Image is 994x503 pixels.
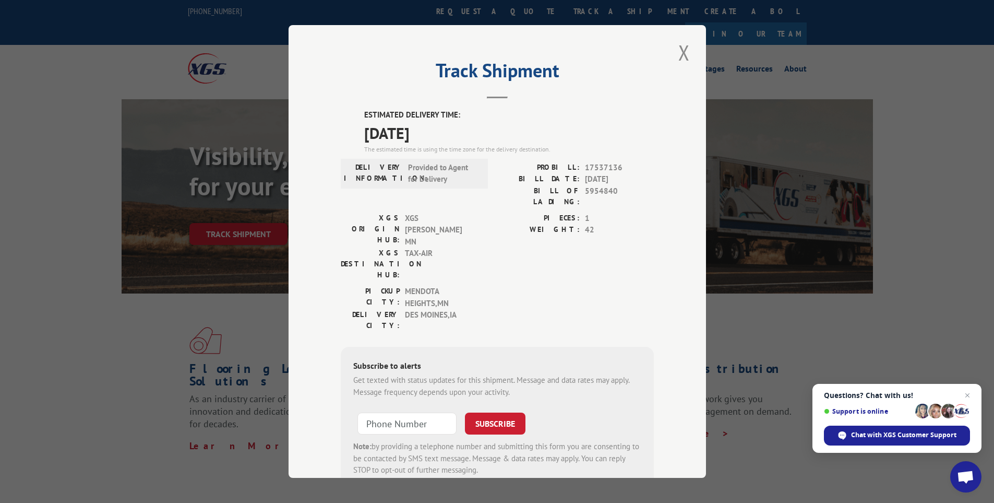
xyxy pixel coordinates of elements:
[405,248,475,280] span: TAX-AIR
[408,162,478,185] span: Provided to Agent for Delivery
[344,162,403,185] label: DELIVERY INFORMATION:
[497,162,580,174] label: PROBILL:
[585,162,654,174] span: 17537136
[341,213,400,248] label: XGS ORIGIN HUB:
[364,121,654,145] span: [DATE]
[341,248,400,280] label: XGS DESTINATION HUB:
[341,309,400,331] label: DELIVERY CITY:
[497,213,580,225] label: PIECES:
[585,173,654,185] span: [DATE]
[353,441,372,451] strong: Note:
[341,63,654,83] h2: Track Shipment
[824,407,912,415] span: Support is online
[405,286,475,309] span: MENDOTA HEIGHTS , MN
[353,441,641,476] div: by providing a telephone number and submitting this form you are consenting to be contacted by SM...
[585,213,654,225] span: 1
[465,413,525,435] button: SUBSCRIBE
[585,185,654,207] span: 5954840
[405,309,475,331] span: DES MOINES , IA
[585,224,654,236] span: 42
[950,461,981,493] a: Open chat
[357,413,457,435] input: Phone Number
[364,109,654,121] label: ESTIMATED DELIVERY TIME:
[353,359,641,375] div: Subscribe to alerts
[497,185,580,207] label: BILL OF LADING:
[353,375,641,398] div: Get texted with status updates for this shipment. Message and data rates may apply. Message frequ...
[497,173,580,185] label: BILL DATE:
[824,391,970,400] span: Questions? Chat with us!
[851,430,956,440] span: Chat with XGS Customer Support
[405,213,475,248] span: XGS [PERSON_NAME] MN
[364,145,654,154] div: The estimated time is using the time zone for the delivery destination.
[675,38,693,67] button: Close modal
[824,426,970,446] span: Chat with XGS Customer Support
[341,286,400,309] label: PICKUP CITY:
[497,224,580,236] label: WEIGHT:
